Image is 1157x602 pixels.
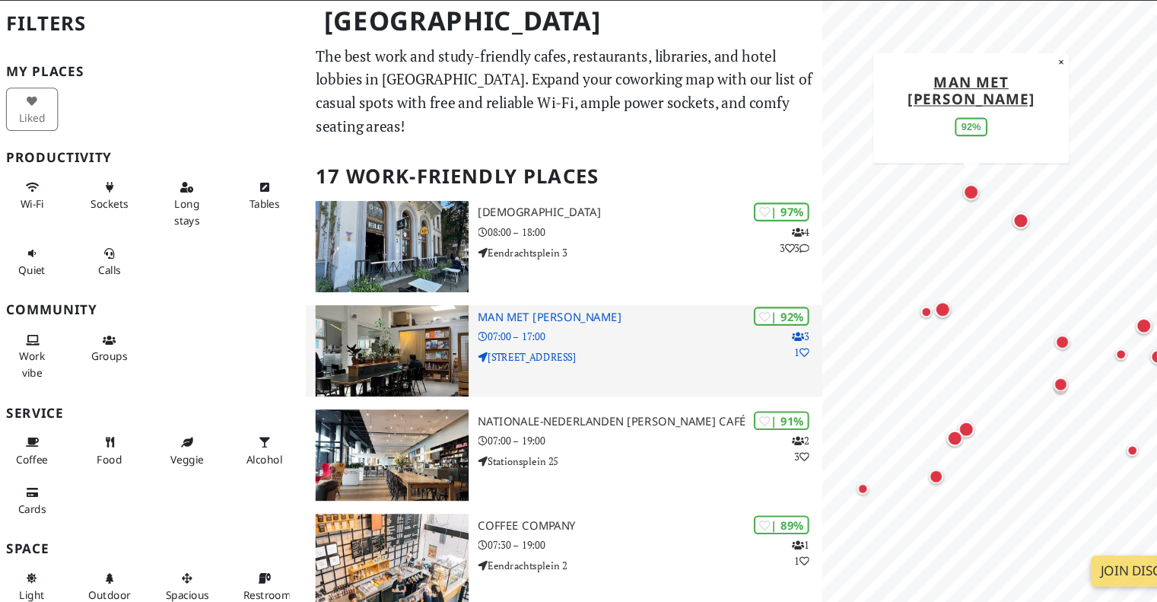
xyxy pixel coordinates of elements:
[21,365,46,393] span: People working
[36,11,85,27] span: Laptop
[873,317,895,339] div: Map marker
[88,222,123,236] span: Power sockets
[289,324,771,409] a: Man met bril koffie | 92% 31 Man met [PERSON_NAME] 07:00 – 17:00 [STREET_ADDRESS]
[450,541,772,556] p: 07:30 – 19:00
[298,227,440,312] img: Heilige Boontjes
[851,106,970,140] a: Man met [PERSON_NAME]
[450,365,772,380] p: [STREET_ADDRESS]
[94,461,118,475] span: Food
[450,346,772,361] p: 07:00 – 17:00
[289,227,771,312] a: Heilige Boontjes | 97% 433 [DEMOGRAPHIC_DATA] 08:00 – 18:00 Eendrachtsplein 3
[450,426,772,439] h3: Nationale-Nederlanden [PERSON_NAME] Café
[1041,13,1134,27] span: Join Community
[21,508,46,521] span: Credit cards
[985,392,1003,410] div: Map marker
[9,486,58,527] button: Cards
[298,81,762,168] p: The best work and study-friendly cafes, restaurants, libraries, and hotel lobbies in [GEOGRAPHIC_...
[226,202,275,242] button: Tables
[294,38,768,80] h1: [GEOGRAPHIC_DATA]
[986,349,1006,368] div: Map marker
[298,324,440,409] img: Man met bril koffie
[743,444,759,473] p: 2 3
[9,321,280,336] h3: Community
[9,344,58,400] button: Work vibe
[707,326,759,343] div: | 92%
[154,440,202,480] button: Veggie
[237,222,265,236] span: Work-friendly tables
[9,202,58,242] button: Wi-Fi
[1052,451,1070,469] div: Map marker
[961,6,1010,33] a: Add
[800,486,818,505] div: Map marker
[707,521,759,538] div: | 89%
[450,329,772,342] h3: Man met [PERSON_NAME]
[87,11,148,27] span: Friendly
[81,344,130,384] button: Groups
[892,6,951,33] a: Cities
[154,202,202,257] button: Long stays
[450,560,772,575] p: Eendrachtsplein 2
[18,461,48,475] span: Coffee
[9,263,58,304] button: Quiet
[1041,361,1060,379] div: Map marker
[9,38,280,84] h2: Filters
[450,231,772,244] h3: [DEMOGRAPHIC_DATA]
[81,202,130,242] button: Sockets
[298,422,440,507] img: Nationale-Nederlanden Douwe Egberts Café
[987,88,1002,105] button: Close popup
[81,263,130,304] button: Calls
[984,388,1004,408] div: Map marker
[876,173,895,193] div: Map marker
[743,541,759,570] p: 1 1
[22,222,44,236] span: Stable Wi-Fi
[89,365,122,378] span: Group tables
[21,588,45,601] span: Natural light
[1097,317,1118,339] div: Map marker
[860,321,878,339] div: Map marker
[982,13,1004,27] span: Add
[9,440,58,480] button: Coffee
[86,588,126,601] span: Outdoor area
[1019,6,1140,33] a: Join Community
[12,10,30,28] img: LaptopFriendly
[450,268,772,282] p: Eendrachtsplein 3
[289,422,771,507] a: Nationale-Nederlanden Douwe Egberts Café | 91% 23 Nationale-Nederlanden [PERSON_NAME] Café 07:00 ...
[9,418,280,432] h3: Service
[81,440,130,480] button: Food
[913,13,945,27] span: Cities
[885,438,906,459] div: Map marker
[707,228,759,246] div: | 97%
[158,588,199,601] span: Spacious
[9,99,280,113] h3: My Places
[1022,558,1142,587] a: Join Discord 👾
[1061,333,1082,354] div: Map marker
[1075,362,1095,382] div: Map marker
[9,544,280,559] h3: Space
[21,285,46,298] span: Quiet
[12,7,149,33] a: LaptopFriendly LaptopFriendly
[946,234,968,256] div: Map marker
[900,208,921,229] div: Map marker
[163,461,194,475] span: Veggie
[96,285,116,298] span: Video/audio calls
[450,249,772,263] p: 08:00 – 18:00
[743,346,759,375] p: 3 1
[732,249,759,278] p: 4 3 3
[226,440,275,480] button: Alcohol
[450,524,772,537] h3: Coffee Company
[895,148,926,166] div: 92%
[298,180,762,227] h2: 17 Work-Friendly Places
[230,588,275,601] span: Restroom
[234,461,267,475] span: Alcohol
[167,222,190,251] span: Long stays
[707,423,759,441] div: | 91%
[450,444,772,458] p: 07:00 – 19:00
[9,179,280,193] h3: Productivity
[450,463,772,477] p: Stationsplein 25
[868,474,888,494] div: Map marker
[895,429,917,451] div: Map marker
